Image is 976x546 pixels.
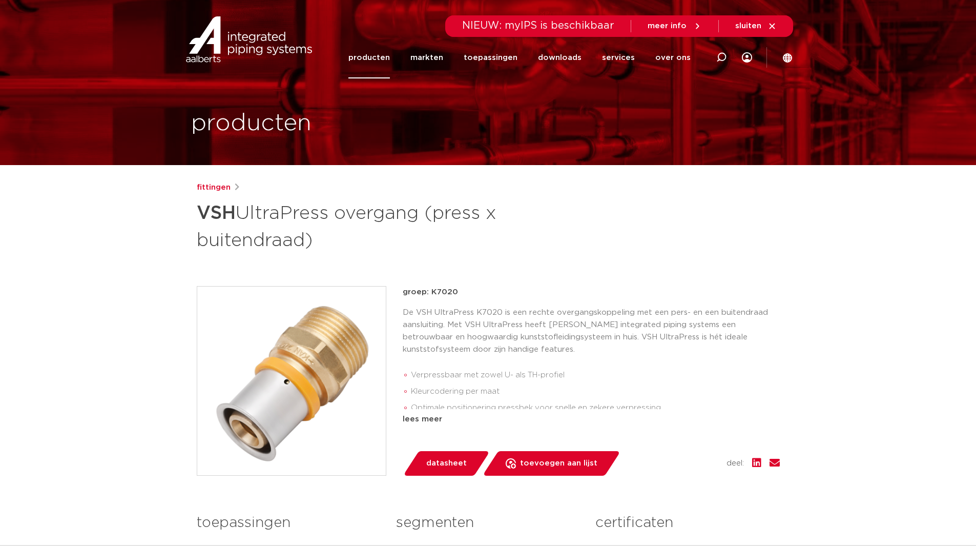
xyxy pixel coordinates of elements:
a: producten [348,37,390,78]
a: downloads [538,37,582,78]
div: lees meer [403,413,780,426]
a: over ons [655,37,691,78]
a: services [602,37,635,78]
li: Kleurcodering per maat [411,383,780,400]
li: Optimale positionering pressbek voor snelle en zekere verpressing [411,400,780,416]
span: NIEUW: myIPS is beschikbaar [462,21,614,31]
h3: toepassingen [197,513,381,533]
div: my IPS [742,37,752,78]
a: toepassingen [464,37,517,78]
nav: Menu [348,37,691,78]
img: Product Image for VSH UltraPress overgang (press x buitendraad) [197,287,386,475]
h1: UltraPress overgang (press x buitendraad) [197,198,582,253]
p: De VSH UltraPress K7020 is een rechte overgangskoppeling met een pers- en een buitendraad aanslui... [403,307,780,356]
span: sluiten [735,22,761,30]
h1: producten [191,107,312,140]
a: datasheet [403,451,490,476]
strong: VSH [197,204,236,223]
a: sluiten [735,22,777,31]
span: deel: [726,457,744,470]
a: meer info [648,22,702,31]
li: Verpressbaar met zowel U- als TH-profiel [411,367,780,383]
span: datasheet [426,455,467,472]
h3: segmenten [396,513,580,533]
a: markten [410,37,443,78]
a: fittingen [197,181,231,194]
span: meer info [648,22,687,30]
h3: certificaten [595,513,779,533]
span: toevoegen aan lijst [520,455,597,472]
p: groep: K7020 [403,286,780,298]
